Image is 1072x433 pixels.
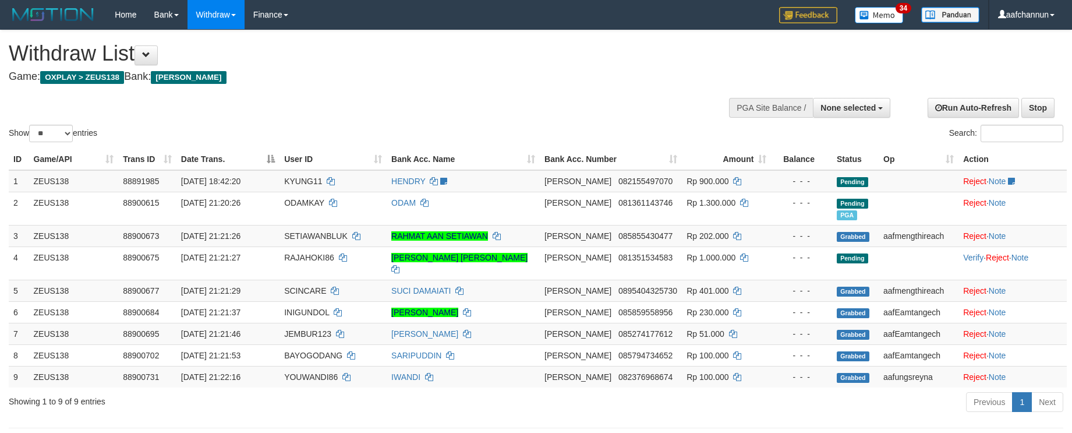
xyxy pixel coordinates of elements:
span: Grabbed [837,232,869,242]
td: 8 [9,344,29,366]
td: · [958,323,1067,344]
span: Rp 230.000 [687,308,728,317]
span: Grabbed [837,287,869,297]
a: Reject [986,253,1009,262]
span: Copy 082155497070 to clipboard [618,177,673,186]
td: · [958,366,1067,388]
span: 88900684 [123,308,159,317]
td: · [958,170,1067,192]
span: [PERSON_NAME] [544,308,611,317]
td: 1 [9,170,29,192]
span: Rp 1.300.000 [687,198,735,207]
span: Pending [837,199,868,209]
span: Grabbed [837,330,869,340]
th: Bank Acc. Name: activate to sort column ascending [387,149,540,170]
span: [DATE] 21:21:27 [181,253,240,262]
td: ZEUS138 [29,247,119,280]
span: [PERSON_NAME] [544,231,611,241]
a: HENDRY [391,177,426,186]
div: - - - [776,175,827,187]
a: IWANDI [391,372,420,382]
span: Grabbed [837,308,869,318]
th: Date Trans.: activate to sort column descending [176,149,280,170]
span: Marked by aafchomsokheang [837,210,857,220]
span: 34 [896,3,911,13]
span: Rp 202.000 [687,231,728,241]
a: [PERSON_NAME] [391,329,458,339]
span: BAYOGODANG [284,351,342,360]
td: 7 [9,323,29,344]
a: Note [989,329,1006,339]
td: aafEamtangech [879,323,958,344]
span: [PERSON_NAME] [151,71,226,84]
a: [PERSON_NAME] [PERSON_NAME] [391,253,528,262]
div: - - - [776,285,827,297]
span: Copy 085274177612 to clipboard [618,329,673,339]
th: Status [832,149,879,170]
div: - - - [776,230,827,242]
td: ZEUS138 [29,366,119,388]
h4: Game: Bank: [9,71,703,83]
a: SARIPUDDIN [391,351,441,360]
td: · [958,344,1067,366]
span: [PERSON_NAME] [544,372,611,382]
th: User ID: activate to sort column ascending [280,149,387,170]
th: Action [958,149,1067,170]
td: ZEUS138 [29,225,119,247]
span: 88900702 [123,351,159,360]
th: Balance [771,149,832,170]
a: Reject [963,351,986,360]
td: · [958,225,1067,247]
td: 6 [9,301,29,323]
a: SUCI DAMAIATI [391,286,451,295]
td: aafmengthireach [879,225,958,247]
div: - - - [776,328,827,340]
span: ODAMKAY [284,198,324,207]
span: [DATE] 21:21:37 [181,308,240,317]
div: Showing 1 to 9 of 9 entries [9,391,438,407]
label: Search: [949,125,1063,142]
span: None selected [820,103,876,112]
span: [PERSON_NAME] [544,198,611,207]
span: Rp 100.000 [687,351,728,360]
a: Note [989,372,1006,382]
span: Copy 085855430477 to clipboard [618,231,673,241]
td: aafungsreyna [879,366,958,388]
span: [PERSON_NAME] [544,177,611,186]
td: ZEUS138 [29,301,119,323]
span: Copy 082376968674 to clipboard [618,372,673,382]
a: Reject [963,286,986,295]
a: [PERSON_NAME] [391,308,458,317]
a: Reject [963,231,986,241]
th: Trans ID: activate to sort column ascending [118,149,176,170]
td: · [958,301,1067,323]
span: Copy 081351534583 to clipboard [618,253,673,262]
td: ZEUS138 [29,323,119,344]
span: 88900673 [123,231,159,241]
td: aafEamtangech [879,344,958,366]
div: - - - [776,350,827,361]
th: Bank Acc. Number: activate to sort column ascending [540,149,682,170]
td: 4 [9,247,29,280]
label: Show entries [9,125,97,142]
span: [DATE] 21:21:29 [181,286,240,295]
span: [DATE] 21:22:16 [181,372,240,382]
td: ZEUS138 [29,280,119,301]
img: Button%20Memo.svg [855,7,904,23]
span: Grabbed [837,373,869,383]
th: Amount: activate to sort column ascending [682,149,771,170]
div: - - - [776,252,827,263]
td: ZEUS138 [29,192,119,225]
span: 88900731 [123,372,159,382]
span: [DATE] 21:21:26 [181,231,240,241]
a: Note [989,351,1006,360]
span: Rp 1.000.000 [687,253,735,262]
a: Reject [963,329,986,339]
span: Copy 0895404325730 to clipboard [618,286,677,295]
td: aafEamtangech [879,301,958,323]
a: Reject [963,372,986,382]
a: Note [989,308,1006,317]
span: [PERSON_NAME] [544,351,611,360]
a: Reject [963,177,986,186]
a: Reject [963,308,986,317]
